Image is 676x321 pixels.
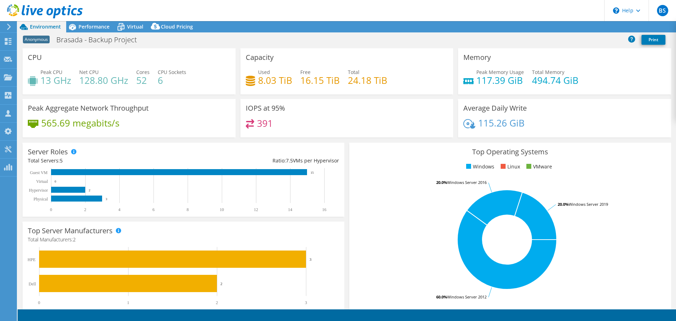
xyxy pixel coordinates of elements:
[305,300,307,305] text: 3
[28,54,42,61] h3: CPU
[258,69,270,75] span: Used
[152,207,155,212] text: 6
[36,179,48,184] text: Virtual
[348,76,387,84] h4: 24.18 TiB
[300,69,311,75] span: Free
[79,23,109,30] span: Performance
[23,36,50,43] span: Anonymous
[286,157,293,164] span: 7.5
[464,163,494,171] li: Windows
[28,227,113,235] h3: Top Server Manufacturers
[300,76,340,84] h4: 16.15 TiB
[532,76,578,84] h4: 494.74 GiB
[158,69,186,75] span: CPU Sockets
[436,294,447,300] tspan: 60.0%
[106,197,107,201] text: 3
[641,35,665,45] a: Print
[246,104,285,112] h3: IOPS at 95%
[28,236,339,243] h4: Total Manufacturers:
[28,157,183,165] div: Total Servers:
[257,119,273,127] h4: 391
[436,180,447,185] tspan: 20.0%
[183,157,339,165] div: Ratio: VMs per Hypervisor
[478,119,525,127] h4: 115.26 GiB
[136,69,150,75] span: Cores
[28,148,68,156] h3: Server Roles
[33,197,48,202] text: Physical
[525,163,552,171] li: VMware
[216,300,218,305] text: 2
[55,180,56,183] text: 0
[79,76,128,84] h4: 128.80 GHz
[50,207,52,212] text: 0
[41,119,119,127] h4: 565.69 megabits/s
[220,282,223,286] text: 2
[246,54,274,61] h3: Capacity
[254,207,258,212] text: 12
[79,69,99,75] span: Net CPU
[657,5,668,16] span: BS
[613,7,619,14] svg: \n
[84,207,86,212] text: 2
[309,257,312,261] text: 3
[161,23,193,30] span: Cloud Pricing
[53,36,148,44] h1: Brasada - Backup Project
[322,207,326,212] text: 16
[220,207,224,212] text: 10
[27,257,36,262] text: HPE
[569,202,608,207] tspan: Windows Server 2019
[476,76,524,84] h4: 117.39 GiB
[40,76,71,84] h4: 13 GHz
[532,69,564,75] span: Total Memory
[30,170,48,175] text: Guest VM
[127,23,143,30] span: Virtual
[463,104,527,112] h3: Average Daily Write
[73,236,76,243] span: 2
[60,157,63,164] span: 5
[29,188,48,193] text: Hypervisor
[38,300,40,305] text: 0
[447,294,487,300] tspan: Windows Server 2012
[311,171,314,174] text: 15
[127,300,129,305] text: 1
[29,282,36,286] text: Dell
[348,69,359,75] span: Total
[28,104,149,112] h3: Peak Aggregate Network Throughput
[499,163,520,171] li: Linux
[476,69,524,75] span: Peak Memory Usage
[447,180,487,185] tspan: Windows Server 2016
[355,148,666,156] h3: Top Operating Systems
[118,207,120,212] text: 4
[89,189,90,192] text: 2
[136,76,150,84] h4: 52
[40,69,62,75] span: Peak CPU
[158,76,186,84] h4: 6
[558,202,569,207] tspan: 20.0%
[30,23,61,30] span: Environment
[463,54,491,61] h3: Memory
[187,207,189,212] text: 8
[258,76,292,84] h4: 8.03 TiB
[288,207,292,212] text: 14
